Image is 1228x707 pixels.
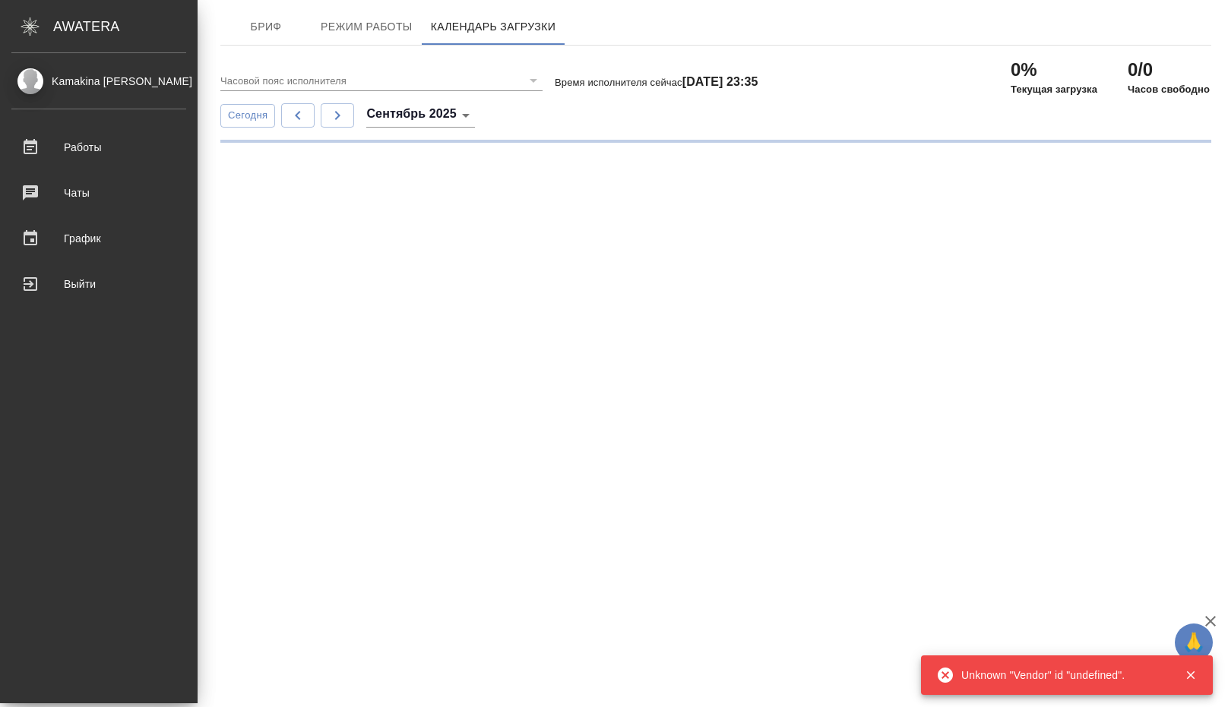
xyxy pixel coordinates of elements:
p: Часов свободно [1128,82,1210,97]
button: Сегодня [220,104,275,128]
a: Работы [4,128,194,166]
a: Выйти [4,265,194,303]
span: 🙏 [1181,627,1207,658]
div: Kamakina [PERSON_NAME] [11,73,186,90]
span: Бриф [229,17,302,36]
p: Текущая загрузка [1011,82,1097,97]
p: Время исполнителя сейчас [555,77,758,88]
div: Чаты [11,181,186,204]
div: Сентябрь 2025 [366,103,474,128]
h2: 0% [1011,58,1097,82]
div: График [11,227,186,250]
span: Календарь загрузки [431,17,556,36]
span: Режим работы [321,17,413,36]
button: Закрыть [1175,668,1206,682]
a: Чаты [4,174,194,212]
div: Работы [11,136,186,159]
span: Сегодня [228,107,267,125]
div: AWATERA [53,11,198,42]
button: 🙏 [1175,623,1213,661]
a: График [4,219,194,257]
div: Выйти [11,273,186,295]
h2: 0/0 [1128,58,1210,82]
h4: [DATE] 23:35 [682,75,758,88]
div: Unknown "Vendor" id "undefined". [961,668,1162,683]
